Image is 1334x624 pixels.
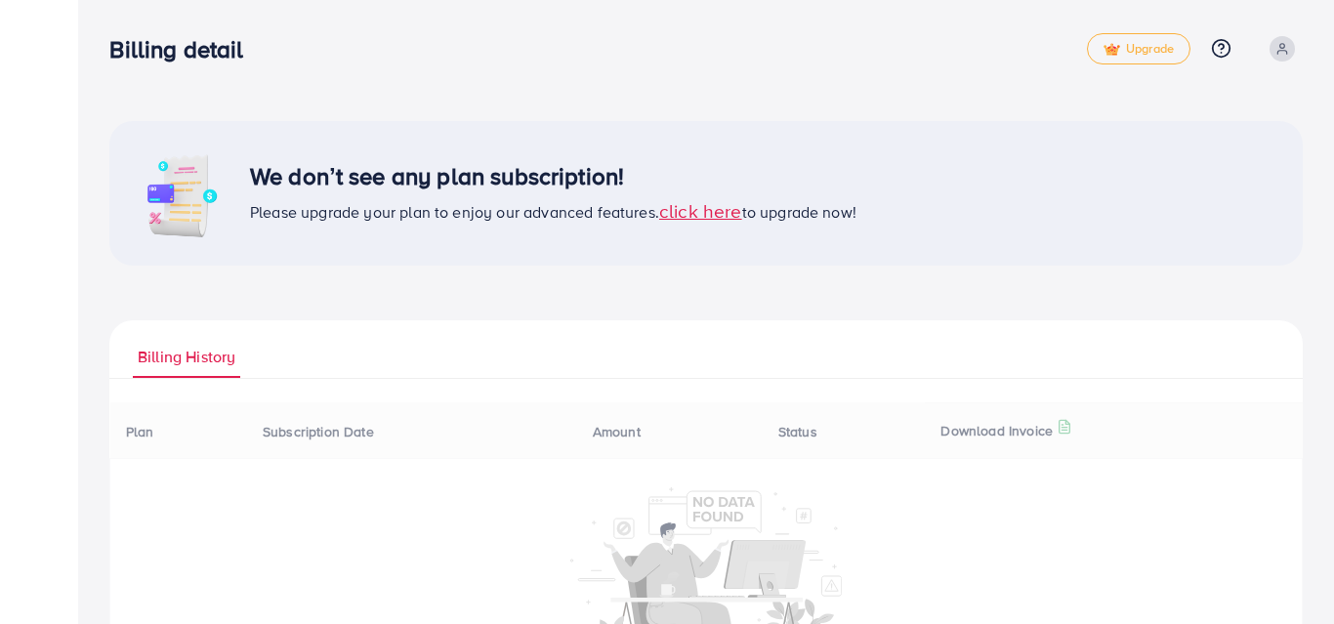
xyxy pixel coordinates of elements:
[133,145,230,242] img: image
[1104,43,1120,57] img: tick
[250,201,856,223] span: Please upgrade your plan to enjoy our advanced features. to upgrade now!
[109,35,259,63] h3: Billing detail
[659,197,742,224] span: click here
[1104,42,1174,57] span: Upgrade
[138,346,235,368] span: Billing History
[250,162,856,190] h3: We don’t see any plan subscription!
[1087,33,1190,64] a: tickUpgrade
